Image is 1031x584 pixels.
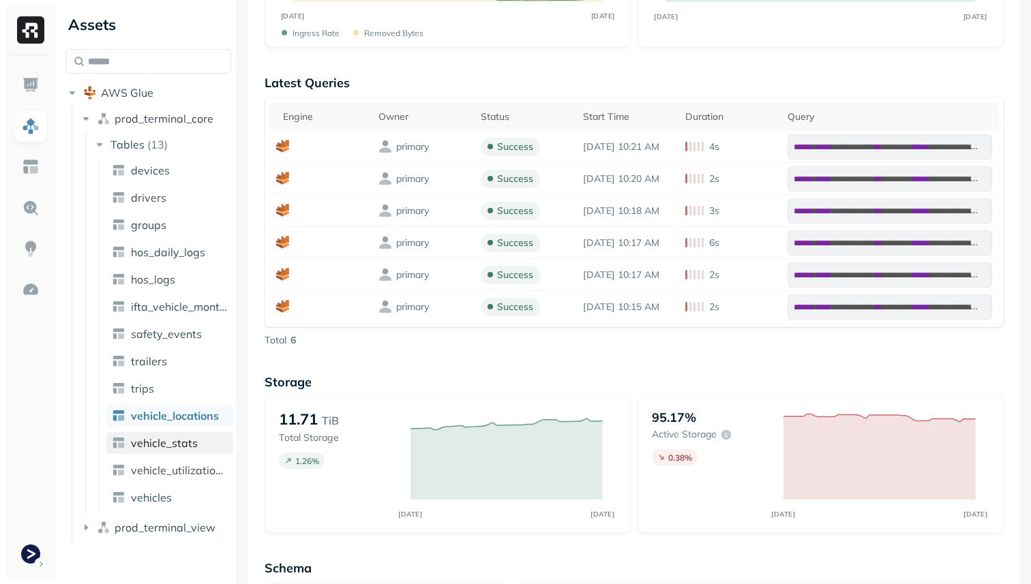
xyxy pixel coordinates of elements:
[265,334,286,347] p: Total
[106,432,233,454] a: vehicle_stats
[131,463,228,477] span: vehicle_utilization_day
[280,12,304,20] tspan: [DATE]
[79,517,232,538] button: prod_terminal_view
[290,334,296,347] p: 6
[591,510,615,518] tspan: [DATE]
[79,108,232,129] button: prod_terminal_core
[583,268,672,281] p: Sep 23, 2025 10:17 AM
[115,521,215,534] span: prod_terminal_view
[22,199,40,217] img: Query Explorer
[112,409,125,422] img: table
[112,191,125,204] img: table
[685,110,774,123] div: Duration
[65,14,231,35] div: Assets
[22,117,40,135] img: Assets
[83,86,97,99] img: root
[22,158,40,176] img: Asset Explorer
[106,405,233,427] a: vehicle_locations
[497,140,533,153] p: success
[112,491,125,504] img: table
[17,16,44,44] img: Ryft
[131,436,198,450] span: vehicle_stats
[279,410,318,429] p: 11.71
[963,12,987,20] tspan: [DATE]
[131,382,154,395] span: trips
[295,456,319,466] p: 1.26 %
[583,204,672,217] p: Sep 23, 2025 10:18 AM
[583,236,672,249] p: Sep 23, 2025 10:17 AM
[378,110,467,123] div: Owner
[265,75,1004,91] p: Latest Queries
[772,510,796,518] tspan: [DATE]
[709,172,719,185] p: 2s
[101,86,153,99] span: AWS Glue
[709,140,719,153] p: 4s
[112,463,125,477] img: table
[654,12,678,20] tspan: [DATE]
[112,245,125,259] img: table
[131,354,167,368] span: trailers
[131,164,170,177] span: devices
[112,382,125,395] img: table
[583,140,672,153] p: Sep 23, 2025 10:21 AM
[481,110,569,123] div: Status
[131,273,175,286] span: hos_logs
[709,268,719,281] p: 2s
[106,241,233,263] a: hos_daily_logs
[131,245,205,259] span: hos_daily_logs
[396,140,429,153] p: primary
[110,138,145,151] span: Tables
[112,327,125,341] img: table
[112,354,125,368] img: table
[106,323,233,345] a: safety_events
[399,510,423,518] tspan: [DATE]
[112,300,125,313] img: table
[106,296,233,318] a: ifta_vehicle_months
[106,268,233,290] a: hos_logs
[106,378,233,399] a: trips
[97,112,110,125] img: namespace
[93,134,233,155] button: Tables(13)
[591,12,614,20] tspan: [DATE]
[396,204,429,217] p: primary
[65,82,231,104] button: AWS Glue
[112,273,125,286] img: table
[497,268,533,281] p: success
[497,301,533,313] p: success
[147,138,168,151] p: ( 13 )
[115,112,213,125] span: prod_terminal_core
[112,436,125,450] img: table
[106,350,233,372] a: trailers
[652,410,696,425] p: 95.17%
[396,236,429,249] p: primary
[106,187,233,209] a: drivers
[112,218,125,232] img: table
[364,28,423,38] p: Removed bytes
[131,327,202,341] span: safety_events
[279,431,397,444] p: Total Storage
[112,164,125,177] img: table
[583,172,672,185] p: Sep 23, 2025 10:20 AM
[709,236,719,249] p: 6s
[106,214,233,236] a: groups
[22,76,40,94] img: Dashboard
[396,301,429,313] p: primary
[322,412,339,429] p: TiB
[106,459,233,481] a: vehicle_utilization_day
[668,452,692,463] p: 0.38 %
[106,487,233,508] a: vehicles
[497,172,533,185] p: success
[283,110,365,123] div: Engine
[709,301,719,313] p: 2s
[131,218,166,232] span: groups
[131,191,166,204] span: drivers
[97,521,110,534] img: namespace
[22,240,40,258] img: Insights
[788,110,992,123] div: Query
[22,281,40,298] img: Optimization
[964,510,988,518] tspan: [DATE]
[583,301,672,313] p: Sep 23, 2025 10:15 AM
[652,428,717,441] p: Active storage
[497,236,533,249] p: success
[265,374,1004,390] p: Storage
